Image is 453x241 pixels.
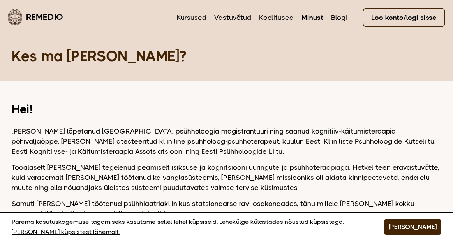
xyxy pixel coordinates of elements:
[12,126,441,157] p: [PERSON_NAME] lõpetanud [GEOGRAPHIC_DATA] psühholoogia magistrantuuri ning saanud kognitiiv-käitu...
[12,227,120,237] a: [PERSON_NAME] küpsistest lähemalt.
[363,8,445,27] a: Loo konto/logi sisse
[176,12,206,23] a: Kursused
[8,9,22,25] img: Remedio logo
[384,219,441,235] button: [PERSON_NAME]
[12,104,441,114] h2: Hei!
[331,12,347,23] a: Blogi
[12,162,441,193] p: Tööalaselt [PERSON_NAME] tegelenud peamiselt isiksuse ja kognitsiooni uuringute ja psühhoteraapia...
[12,217,365,237] p: Parema kasutuskogemuse tagamiseks kasutame sellel lehel küpsiseid. Lehekülge külastades nõustud k...
[301,12,323,23] a: Minust
[12,199,441,219] p: Samuti [PERSON_NAME] töötanud psühhiaatriakliinikus statsionaarse ravi osakondades, tänu millele ...
[214,12,251,23] a: Vastuvõtud
[8,8,63,26] a: Remedio
[259,12,294,23] a: Koolitused
[12,47,453,65] h1: Kes ma [PERSON_NAME]?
